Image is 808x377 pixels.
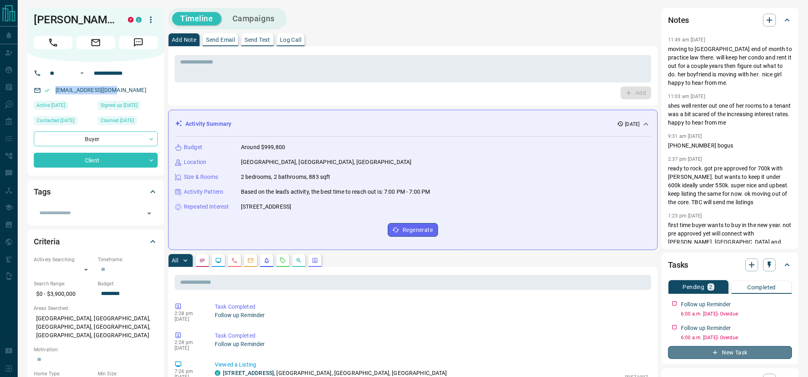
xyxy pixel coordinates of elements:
[681,324,731,332] p: Follow up Reminder
[34,346,158,353] p: Motivation:
[172,12,221,25] button: Timeline
[44,88,50,93] svg: Email Verified
[34,116,94,127] div: Wed Mar 27 2024
[101,117,134,125] span: Claimed [DATE]
[184,143,202,152] p: Budget
[34,153,158,168] div: Client
[34,232,158,251] div: Criteria
[175,340,203,345] p: 2:28 pm
[241,173,330,181] p: 2 bedrooms, 2 bathrooms, 883 sqft
[172,258,178,263] p: All
[184,188,223,196] p: Activity Pattern
[668,94,705,99] p: 11:03 am [DATE]
[312,257,318,264] svg: Agent Actions
[231,257,238,264] svg: Calls
[175,117,651,131] div: Activity Summary[DATE]
[175,316,203,322] p: [DATE]
[34,101,94,112] div: Fri Jan 31 2025
[199,257,206,264] svg: Notes
[215,332,648,340] p: Task Completed
[215,311,648,320] p: Follow up Reminder
[241,203,291,211] p: [STREET_ADDRESS]
[98,280,158,287] p: Budget:
[144,208,155,219] button: Open
[184,173,218,181] p: Size & Rooms
[681,310,792,318] p: 6:00 a.m. [DATE] - Overdue
[34,131,158,146] div: Buyer
[76,36,115,49] span: Email
[668,164,792,207] p: ready to rock. got pre approved for 700k with [PERSON_NAME]. but wants to keep it under 600k idea...
[668,258,688,271] h2: Tasks
[668,14,689,27] h2: Notes
[668,156,702,162] p: 2:37 pm [DATE]
[247,257,254,264] svg: Emails
[56,87,146,93] a: [EMAIL_ADDRESS][DOMAIN_NAME]
[668,10,792,30] div: Notes
[172,37,196,43] p: Add Note
[34,305,158,312] p: Areas Searched:
[241,188,430,196] p: Based on the lead's activity, the best time to reach out is: 7:00 PM - 7:00 PM
[388,223,438,237] button: Regenerate
[681,334,792,341] p: 6:00 a.m. [DATE] - Overdue
[668,346,792,359] button: New Task
[668,45,792,87] p: moving to [GEOGRAPHIC_DATA] end of month to practice law there. will keep her condo and rent it o...
[98,101,158,112] div: Sun Jul 22 2018
[668,133,702,139] p: 9:31 am [DATE]
[175,369,203,374] p: 7:26 pm
[263,257,270,264] svg: Listing Alerts
[223,370,274,376] a: [STREET_ADDRESS]
[128,17,134,23] div: property.ca
[185,120,231,128] p: Activity Summary
[241,143,285,152] p: Around $999,800
[34,287,94,301] p: $0 - $3,900,000
[668,102,792,127] p: shes well renter out one of her rooms to a tenant was a bit scared of the increasing interest rat...
[206,37,235,43] p: Send Email
[34,36,72,49] span: Call
[184,203,229,211] p: Repeated Interest
[34,235,60,248] h2: Criteria
[101,101,138,109] span: Signed up [DATE]
[215,257,222,264] svg: Lead Browsing Activity
[77,68,87,78] button: Open
[34,182,158,201] div: Tags
[119,36,158,49] span: Message
[681,300,731,309] p: Follow up Reminder
[98,116,158,127] div: Sun Jul 22 2018
[215,340,648,348] p: Follow up Reminder
[175,345,203,351] p: [DATE]
[245,37,270,43] p: Send Text
[184,158,206,166] p: Location
[625,121,639,128] p: [DATE]
[296,257,302,264] svg: Opportunities
[37,101,65,109] span: Active [DATE]
[668,221,792,272] p: first time buyer wants to buy in the new year. not pre approved yet will connect with [PERSON_NAM...
[747,285,776,290] p: Completed
[280,37,301,43] p: Log Call
[709,284,712,290] p: 2
[34,185,50,198] h2: Tags
[136,17,142,23] div: condos.ca
[37,117,74,125] span: Contacted [DATE]
[175,311,203,316] p: 2:28 pm
[668,213,702,219] p: 1:23 pm [DATE]
[668,37,705,43] p: 11:49 am [DATE]
[668,141,792,150] p: [PHONE_NUMBER] bogus
[668,255,792,275] div: Tasks
[34,13,116,26] h1: [PERSON_NAME]
[683,284,704,290] p: Pending
[34,312,158,342] p: [GEOGRAPHIC_DATA], [GEOGRAPHIC_DATA], [GEOGRAPHIC_DATA], [GEOGRAPHIC_DATA], [GEOGRAPHIC_DATA], [G...
[34,256,94,263] p: Actively Searching:
[215,303,648,311] p: Task Completed
[215,370,220,376] div: condos.ca
[241,158,411,166] p: [GEOGRAPHIC_DATA], [GEOGRAPHIC_DATA], [GEOGRAPHIC_DATA]
[280,257,286,264] svg: Requests
[215,361,648,369] p: Viewed a Listing
[34,280,94,287] p: Search Range:
[98,256,158,263] p: Timeframe:
[224,12,283,25] button: Campaigns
